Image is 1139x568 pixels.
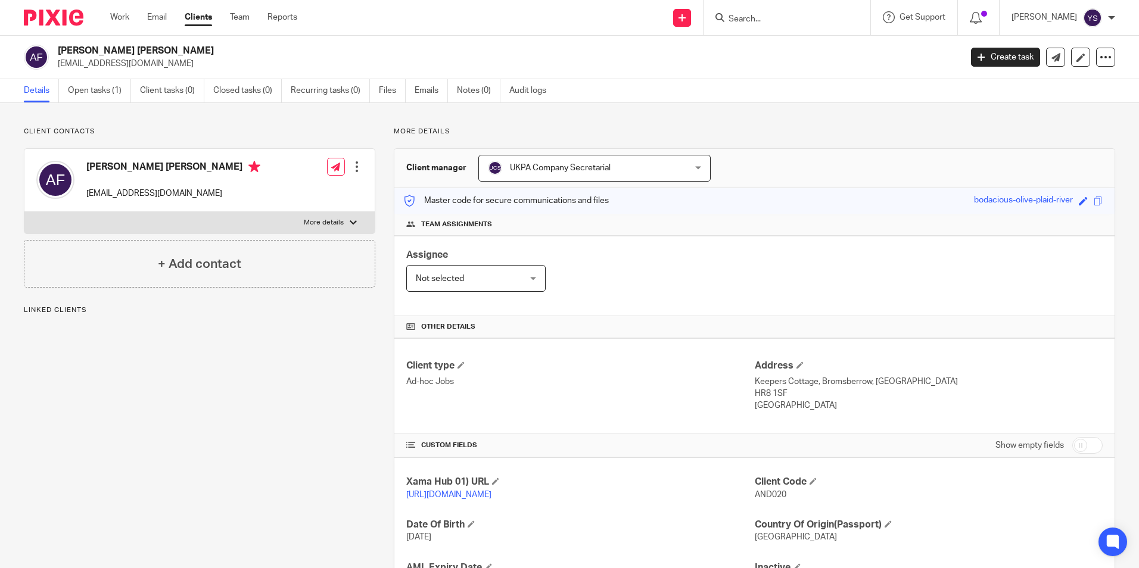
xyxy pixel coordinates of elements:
a: Reports [267,11,297,23]
p: Linked clients [24,305,375,315]
p: More details [394,127,1115,136]
a: Files [379,79,406,102]
p: More details [304,218,344,227]
a: Client tasks (0) [140,79,204,102]
p: [EMAIL_ADDRESS][DOMAIN_NAME] [58,58,953,70]
p: [GEOGRAPHIC_DATA] [755,400,1103,411]
h4: Date Of Birth [406,519,754,531]
a: Email [147,11,167,23]
h4: Country Of Origin(Passport) [755,519,1103,531]
h4: Client type [406,360,754,372]
a: Work [110,11,129,23]
h4: CUSTOM FIELDS [406,441,754,450]
span: Get Support [900,13,945,21]
a: Closed tasks (0) [213,79,282,102]
a: Create task [971,48,1040,67]
span: [GEOGRAPHIC_DATA] [755,533,837,541]
p: Master code for secure communications and files [403,195,609,207]
a: Team [230,11,250,23]
span: Team assignments [421,220,492,229]
h4: Client Code [755,476,1103,488]
a: [URL][DOMAIN_NAME] [406,491,491,499]
p: Ad-hoc Jobs [406,376,754,388]
a: Details [24,79,59,102]
h4: Address [755,360,1103,372]
h4: + Add contact [158,255,241,273]
p: [PERSON_NAME] [1012,11,1077,23]
h3: Client manager [406,162,466,174]
input: Search [727,14,835,25]
label: Show empty fields [995,439,1064,451]
a: Notes (0) [457,79,500,102]
span: Other details [421,322,475,332]
span: AND020 [755,491,786,499]
a: Open tasks (1) [68,79,131,102]
img: svg%3E [1083,8,1102,27]
h2: [PERSON_NAME] [PERSON_NAME] [58,45,774,57]
h4: Xama Hub 01) URL [406,476,754,488]
p: Keepers Cottage, Bromsberrow, [GEOGRAPHIC_DATA] [755,376,1103,388]
span: Assignee [406,250,448,260]
a: Emails [415,79,448,102]
i: Primary [248,161,260,173]
a: Recurring tasks (0) [291,79,370,102]
a: Audit logs [509,79,555,102]
img: svg%3E [24,45,49,70]
span: [DATE] [406,533,431,541]
img: Pixie [24,10,83,26]
img: svg%3E [36,161,74,199]
p: Client contacts [24,127,375,136]
a: Clients [185,11,212,23]
p: HR8 1SF [755,388,1103,400]
p: [EMAIL_ADDRESS][DOMAIN_NAME] [86,188,260,199]
img: svg%3E [488,161,502,175]
span: Not selected [416,274,464,283]
div: bodacious-olive-plaid-river [974,194,1073,208]
span: UKPA Company Secretarial [510,164,611,172]
h4: [PERSON_NAME] [PERSON_NAME] [86,161,260,176]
